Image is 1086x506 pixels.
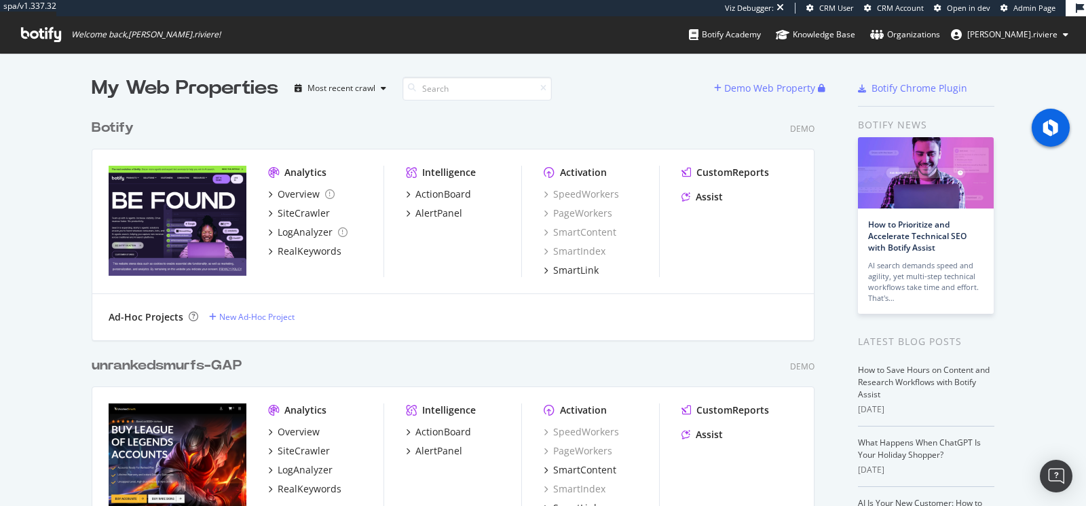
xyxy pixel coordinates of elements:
[1000,3,1055,14] a: Admin Page
[109,310,183,324] div: Ad-Hoc Projects
[858,437,981,460] a: What Happens When ChatGPT Is Your Holiday Shopper?
[689,16,761,53] a: Botify Academy
[109,166,246,276] img: Botify
[415,206,462,220] div: AlertPanel
[278,245,341,258] div: RealKeywords
[681,403,769,417] a: CustomReports
[289,77,392,99] button: Most recent crawl
[544,225,616,239] a: SmartContent
[696,428,723,441] div: Assist
[934,3,990,14] a: Open in dev
[278,225,333,239] div: LogAnalyzer
[681,190,723,204] a: Assist
[415,425,471,439] div: ActionBoard
[268,245,341,258] a: RealKeywords
[776,16,855,53] a: Knowledge Base
[689,28,761,41] div: Botify Academy
[544,482,605,496] a: SmartIndex
[284,166,326,179] div: Analytics
[268,444,330,458] a: SiteCrawler
[714,77,818,99] button: Demo Web Property
[544,187,619,201] a: SpeedWorkers
[553,264,599,277] div: SmartLink
[278,425,320,439] div: Overview
[544,425,619,439] a: SpeedWorkers
[209,311,295,323] a: New Ad-Hoc Project
[219,311,295,323] div: New Ad-Hoc Project
[858,334,994,349] div: Latest Blog Posts
[278,444,330,458] div: SiteCrawler
[92,118,134,138] div: Botify
[544,444,612,458] a: PageWorkers
[858,82,967,95] a: Botify Chrome Plugin
[877,3,924,13] span: CRM Account
[406,206,462,220] a: AlertPanel
[268,225,348,239] a: LogAnalyzer
[790,123,814,134] div: Demo
[725,3,774,14] div: Viz Debugger:
[278,482,341,496] div: RealKeywords
[560,166,607,179] div: Activation
[406,425,471,439] a: ActionBoard
[868,219,967,253] a: How to Prioritize and Accelerate Technical SEO with Botify Assist
[1040,460,1072,492] div: Open Intercom Messenger
[422,166,476,179] div: Intelligence
[544,264,599,277] a: SmartLink
[681,166,769,179] a: CustomReports
[868,260,984,304] div: AI search demands speed and agility, yet multi-step technical workflows take time and effort. Tha...
[560,403,607,417] div: Activation
[278,187,320,201] div: Overview
[790,361,814,372] div: Demo
[681,428,723,441] a: Assist
[696,190,723,204] div: Assist
[71,29,221,40] span: Welcome back, [PERSON_NAME].riviere !
[870,28,940,41] div: Organizations
[872,82,967,95] div: Botify Chrome Plugin
[544,206,612,220] a: PageWorkers
[92,356,242,376] div: unrankedsmurfs-GAP
[268,463,333,477] a: LogAnalyzer
[806,3,854,14] a: CRM User
[947,3,990,13] span: Open in dev
[402,77,552,101] input: Search
[696,166,769,179] div: CustomReports
[268,482,341,496] a: RealKeywords
[268,206,330,220] a: SiteCrawler
[92,75,278,102] div: My Web Properties
[696,403,769,417] div: CustomReports
[544,463,616,477] a: SmartContent
[819,3,854,13] span: CRM User
[858,464,994,476] div: [DATE]
[422,403,476,417] div: Intelligence
[92,356,247,376] a: unrankedsmurfs-GAP
[284,403,326,417] div: Analytics
[406,187,471,201] a: ActionBoard
[776,28,855,41] div: Knowledge Base
[714,82,818,94] a: Demo Web Property
[415,444,462,458] div: AlertPanel
[724,82,815,95] div: Demo Web Property
[858,118,994,132] div: Botify news
[870,16,940,53] a: Organizations
[864,3,924,14] a: CRM Account
[858,364,990,400] a: How to Save Hours on Content and Research Workflows with Botify Assist
[278,206,330,220] div: SiteCrawler
[268,425,320,439] a: Overview
[406,444,462,458] a: AlertPanel
[268,187,335,201] a: Overview
[553,463,616,477] div: SmartContent
[92,118,139,138] a: Botify
[858,137,994,209] img: How to Prioritize and Accelerate Technical SEO with Botify Assist
[544,245,605,258] a: SmartIndex
[1013,3,1055,13] span: Admin Page
[278,463,333,477] div: LogAnalyzer
[307,84,375,92] div: Most recent crawl
[940,24,1079,46] button: [PERSON_NAME].riviere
